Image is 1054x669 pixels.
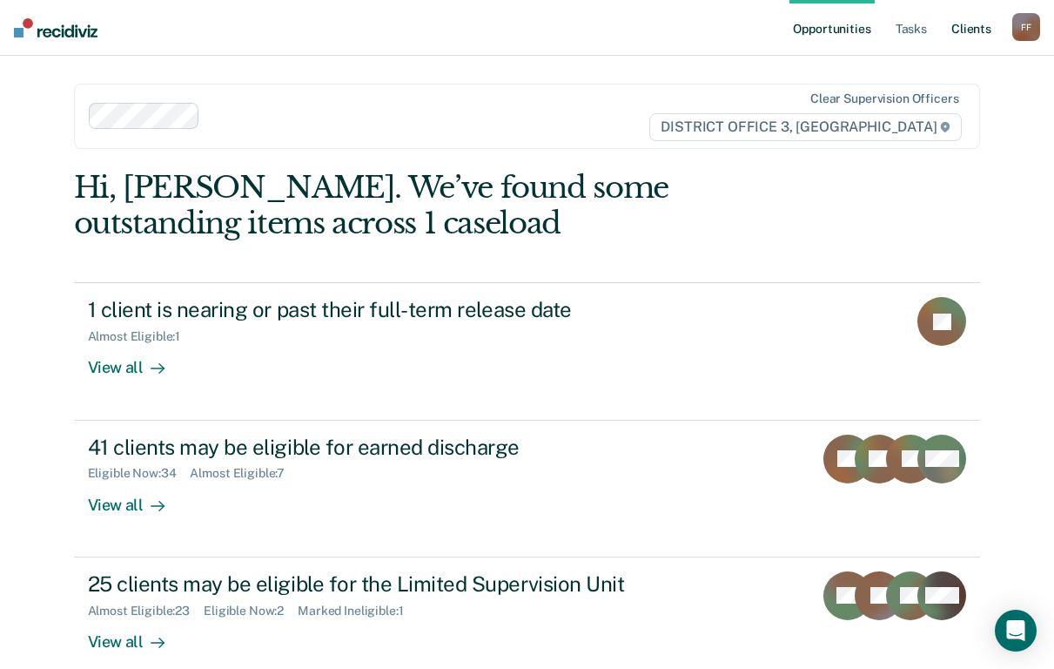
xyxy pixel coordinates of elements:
div: F F [1012,13,1040,41]
div: Hi, [PERSON_NAME]. We’ve found some outstanding items across 1 caseload [74,170,800,241]
a: 41 clients may be eligible for earned dischargeEligible Now:34Almost Eligible:7View all [74,421,981,557]
div: Almost Eligible : 7 [190,466,299,481]
a: 1 client is nearing or past their full-term release dateAlmost Eligible:1View all [74,282,981,420]
div: Almost Eligible : 1 [88,329,195,344]
div: Almost Eligible : 23 [88,604,205,618]
div: 41 clients may be eligible for earned discharge [88,435,699,460]
div: View all [88,344,185,378]
div: Marked Ineligible : 1 [298,604,417,618]
div: View all [88,481,185,515]
div: Eligible Now : 34 [88,466,191,481]
div: 25 clients may be eligible for the Limited Supervision Unit [88,571,699,597]
div: Open Intercom Messenger [995,610,1037,652]
div: 1 client is nearing or past their full-term release date [88,297,699,322]
button: FF [1012,13,1040,41]
img: Recidiviz [14,18,97,37]
span: DISTRICT OFFICE 3, [GEOGRAPHIC_DATA] [649,113,962,141]
div: Clear supervision officers [810,91,958,106]
div: View all [88,618,185,652]
div: Eligible Now : 2 [204,604,298,618]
